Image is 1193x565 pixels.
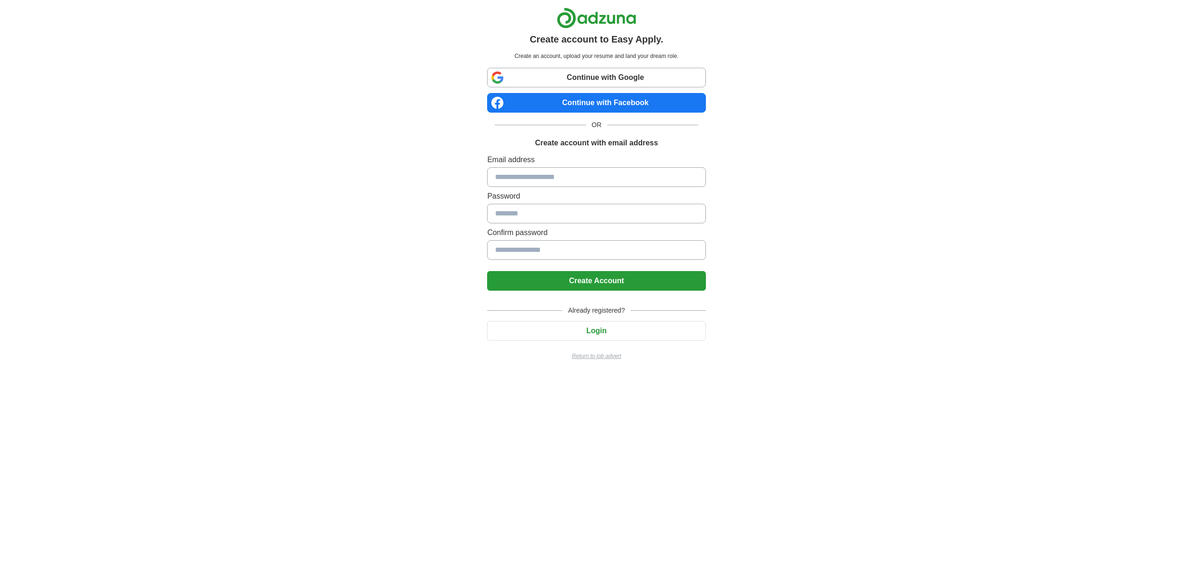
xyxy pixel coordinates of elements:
[487,327,705,335] a: Login
[586,120,607,130] span: OR
[487,227,705,238] label: Confirm password
[487,191,705,202] label: Password
[530,32,663,46] h1: Create account to Easy Apply.
[487,154,705,165] label: Email address
[487,352,705,360] a: Return to job advert
[487,68,705,87] a: Continue with Google
[489,52,704,60] p: Create an account, upload your resume and land your dream role.
[487,93,705,113] a: Continue with Facebook
[487,271,705,291] button: Create Account
[562,306,630,315] span: Already registered?
[557,7,636,29] img: Adzuna logo
[487,321,705,341] button: Login
[535,137,658,149] h1: Create account with email address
